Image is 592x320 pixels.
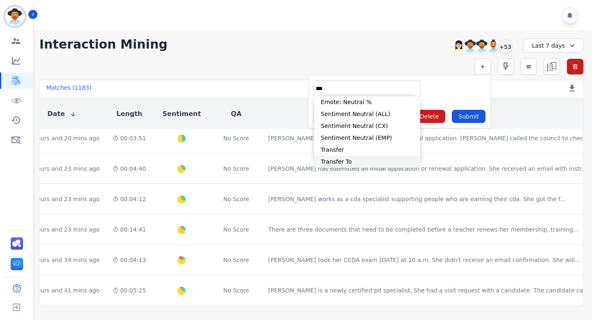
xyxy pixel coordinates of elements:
div: 00:04:12 [113,195,146,203]
div: No Score [223,134,249,142]
div: [PERSON_NAME] is a newly certified pd specialist. She had a visit request with a candidate. The c... [268,286,589,294]
button: Length [116,109,142,119]
li: Sentiment Neutral (CX) [314,120,420,132]
div: Last 7 days [523,39,584,53]
div: There are three documents that need to be completed before a teacher renews her membership, train... [268,225,579,234]
button: QA [231,109,242,119]
li: Emote: Neutral % [314,96,420,108]
div: +53 [498,39,512,53]
div: 14 hours and 23 mins ago [24,165,99,173]
img: Bordered avatar [5,7,25,26]
div: 14 hours and 41 mins ago [24,286,99,294]
li: Transfer To [314,156,420,168]
div: 14 hours and 23 mins ago [24,195,99,203]
div: No Score [223,225,249,234]
div: Matches ( 1183 ) [46,83,92,95]
div: 00:14:41 [113,225,146,234]
div: No Score [223,286,249,294]
ul: selected options [316,84,419,93]
div: [PERSON_NAME] works as a cda specialist supporting people who are earning their cda. She got the ... [268,195,566,203]
button: Delete [413,110,445,123]
div: 00:04:13 [113,256,146,264]
div: 00:04:40 [113,165,146,173]
div: 00:05:25 [113,286,146,294]
li: Transfer [314,144,420,156]
div: 14 hours and 34 mins ago [24,256,99,264]
div: 14 hours and 20 mins ago [24,134,99,142]
div: 14 hours and 23 mins ago [24,225,99,234]
div: No Score [223,165,249,173]
div: [PERSON_NAME] took her CEDA exam [DATE] at 10 a.m. She didn't receive an email confirmation. She ... [268,256,580,264]
button: Sentiment [162,109,201,119]
div: No Score [223,195,249,203]
h1: Interaction Mining [39,37,168,52]
li: Sentiment Neutral (EMP) [314,132,420,144]
li: Sentiment Neutral (ALL) [314,108,420,120]
button: Submit [452,110,486,123]
div: 00:03:51 [113,134,146,142]
div: No Score [223,256,249,264]
button: Date [47,109,76,119]
div: [PERSON_NAME] has submitted an initial application or renewal application. She received an email ... [268,165,587,173]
